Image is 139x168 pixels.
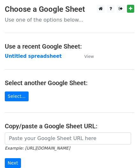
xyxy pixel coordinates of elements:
small: View [84,54,94,59]
a: Select... [5,91,29,101]
h4: Copy/paste a Google Sheet URL: [5,122,134,130]
a: Untitled spreadsheet [5,53,62,59]
small: Example: [URL][DOMAIN_NAME] [5,146,70,151]
a: View [78,53,94,59]
input: Paste your Google Sheet URL here [5,132,131,144]
h4: Select another Google Sheet: [5,79,134,87]
h3: Choose a Google Sheet [5,5,134,14]
p: Use one of the options below... [5,17,134,23]
input: Next [5,158,21,168]
h4: Use a recent Google Sheet: [5,43,134,50]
